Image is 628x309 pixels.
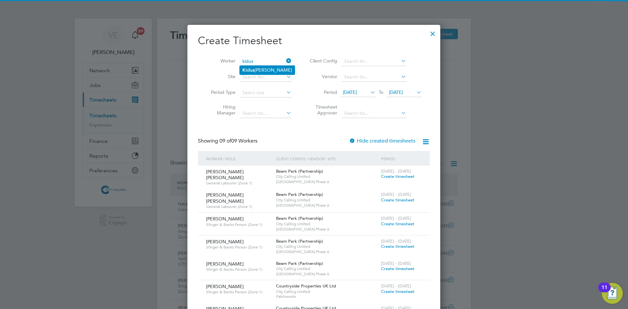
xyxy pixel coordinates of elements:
[381,197,414,203] span: Create timesheet
[206,192,244,204] span: [PERSON_NAME] [PERSON_NAME]
[206,283,244,289] span: [PERSON_NAME]
[381,289,414,294] span: Create timesheet
[276,294,378,299] span: Patchworks
[240,73,291,82] input: Search for...
[206,169,244,180] span: [PERSON_NAME] [PERSON_NAME]
[602,287,607,296] div: 11
[381,238,411,244] span: [DATE] - [DATE]
[276,289,378,294] span: City Calling Limited
[206,239,244,245] span: [PERSON_NAME]
[381,168,411,174] span: [DATE] - [DATE]
[308,89,337,95] label: Period
[381,215,411,221] span: [DATE] - [DATE]
[240,66,295,75] li: [PERSON_NAME]
[276,283,336,289] span: Countryside Properties UK Ltd
[206,222,271,227] span: Slinger & Banks Person (Zone 1)
[206,261,244,267] span: [PERSON_NAME]
[343,89,357,95] span: [DATE]
[276,227,378,232] span: [GEOGRAPHIC_DATA] Phase 6
[206,267,271,272] span: Slinger & Banks Person (Zone 1)
[381,266,414,271] span: Create timesheet
[206,104,235,116] label: Hiring Manager
[198,138,259,145] div: Showing
[240,57,291,66] input: Search for...
[381,174,414,179] span: Create timesheet
[308,74,337,79] label: Vendor
[602,283,623,304] button: Open Resource Center, 11 new notifications
[342,109,406,118] input: Search for...
[276,238,323,244] span: Beam Park (Partnership)
[276,261,323,266] span: Beam Park (Partnership)
[204,151,274,166] div: Worker / Role
[276,197,378,203] span: City Calling Limited
[342,73,406,82] input: Search for...
[276,221,378,227] span: City Calling Limited
[276,179,378,184] span: [GEOGRAPHIC_DATA] Phase 6
[379,151,423,166] div: Period
[276,168,323,174] span: Beam Park (Partnership)
[219,138,231,144] span: 09 of
[276,192,323,197] span: Beam Park (Partnership)
[206,216,244,222] span: [PERSON_NAME]
[206,74,235,79] label: Site
[219,138,257,144] span: 09 Workers
[349,138,415,144] label: Hide created timesheets
[274,151,379,166] div: Client Config / Vendor / Site
[240,109,291,118] input: Search for...
[342,57,406,66] input: Search for...
[276,244,378,249] span: City Calling Limited
[308,58,337,64] label: Client Config
[381,192,411,197] span: [DATE] - [DATE]
[381,261,411,266] span: [DATE] - [DATE]
[381,244,414,249] span: Create timesheet
[206,289,271,295] span: Slinger & Banks Person (Zone 1)
[240,88,291,97] input: Select one
[276,215,323,221] span: Beam Park (Partnership)
[276,174,378,179] span: City Calling Limited
[198,34,430,48] h2: Create Timesheet
[381,283,411,289] span: [DATE] - [DATE]
[206,89,235,95] label: Period Type
[206,204,271,209] span: General Labourer (Zone 1)
[276,266,378,271] span: City Calling Limited
[276,249,378,254] span: [GEOGRAPHIC_DATA] Phase 6
[276,271,378,277] span: [GEOGRAPHIC_DATA] Phase 6
[206,180,271,186] span: General Labourer (Zone 1)
[381,221,414,227] span: Create timesheet
[308,104,337,116] label: Timesheet Approver
[206,58,235,64] label: Worker
[276,203,378,208] span: [GEOGRAPHIC_DATA] Phase 6
[206,245,271,250] span: Slinger & Banks Person (Zone 1)
[389,89,403,95] span: [DATE]
[377,88,385,96] span: To
[242,67,254,73] b: Kidus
